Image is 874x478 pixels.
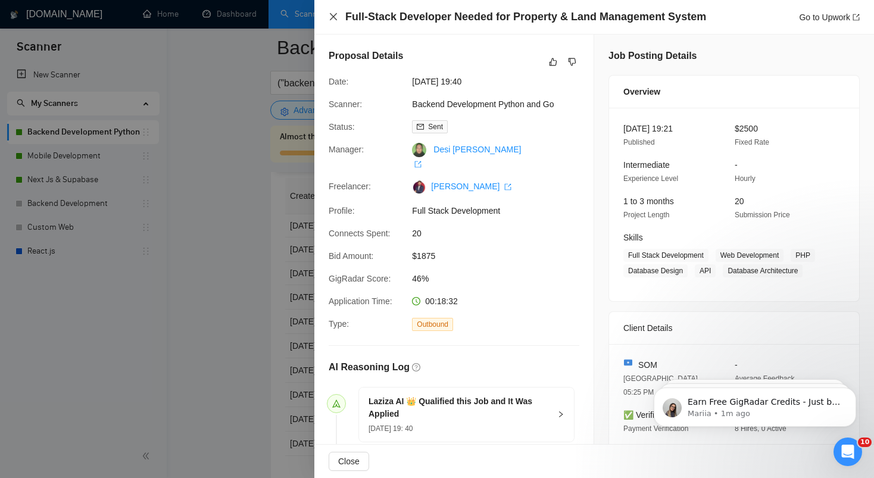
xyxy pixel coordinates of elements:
span: Submission Price [735,211,790,219]
span: 00:18:32 [425,296,458,306]
h4: Full-Stack Developer Needed for Property & Land Management System [345,10,706,24]
h5: Laziza AI 👑 Qualified this Job and It Was Applied [369,395,550,420]
span: 10 [858,438,872,447]
span: $2500 [735,124,758,133]
span: $1875 [412,249,591,263]
span: Payment Verification [623,424,688,433]
span: Connects Spent: [329,229,391,238]
span: Hourly [735,174,756,183]
h5: Proposal Details [329,49,403,63]
span: Type: [329,319,349,329]
div: Client Details [623,312,845,344]
span: ✅ Verified [623,410,664,420]
span: PHP [791,249,815,262]
span: [GEOGRAPHIC_DATA] 05:25 PM [623,374,698,396]
span: Bid Amount: [329,251,374,261]
span: Application Time: [329,296,392,306]
span: Date: [329,77,348,86]
span: dislike [568,57,576,67]
span: export [414,161,422,168]
a: [PERSON_NAME] export [431,182,511,191]
span: Profile: [329,206,355,215]
span: Manager: [329,145,364,154]
span: [DATE] 19:21 [623,124,673,133]
span: right [557,411,564,418]
span: export [504,183,511,190]
span: export [853,14,860,21]
span: 1 to 3 months [623,196,674,206]
span: SOM [638,358,657,371]
iframe: Intercom live chat [834,438,862,466]
span: Experience Level [623,174,678,183]
button: Close [329,452,369,471]
span: Published [623,138,655,146]
span: Project Length [623,211,669,219]
span: Fixed Rate [735,138,769,146]
iframe: Intercom notifications message [636,363,874,446]
span: send [332,399,341,408]
span: Skills [623,233,643,242]
span: Scanner: [329,99,362,109]
span: close [329,12,338,21]
button: Close [329,12,338,22]
span: GigRadar Score: [329,274,391,283]
span: [DATE] 19:40 [412,75,591,88]
button: like [546,55,560,69]
span: Database Architecture [723,264,803,277]
span: Overview [623,85,660,98]
span: Database Design [623,264,688,277]
span: Web Development [716,249,784,262]
span: like [549,57,557,67]
span: 20 [735,196,744,206]
span: 20 [412,227,591,240]
span: Status: [329,122,355,132]
span: API [695,264,716,277]
img: 🇸🇴 [624,358,632,367]
span: Freelancer: [329,182,371,191]
span: Full Stack Development [623,249,708,262]
span: Full Stack Development [412,204,591,217]
img: c182ZxES7GxdqF-QBN1Xuf-I2TH55SsV3KDRAsVs6tsfg_1txt9HLLxVobdk5px2k- [412,180,426,195]
span: Sent [428,123,443,131]
span: mail [417,123,424,130]
span: 46% [412,272,591,285]
span: question-circle [412,363,420,371]
span: Intermediate [623,160,670,170]
a: Go to Upworkexport [799,13,860,22]
span: - [735,360,738,370]
span: Outbound [412,318,453,331]
button: dislike [565,55,579,69]
span: [DATE] 19: 40 [369,424,413,433]
span: Backend Development Python and Go [412,98,591,111]
span: Close [338,455,360,468]
a: Desi [PERSON_NAME] export [412,145,521,168]
span: - [735,160,738,170]
h5: Job Posting Details [608,49,697,63]
h5: AI Reasoning Log [329,360,410,374]
span: clock-circle [412,297,420,305]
